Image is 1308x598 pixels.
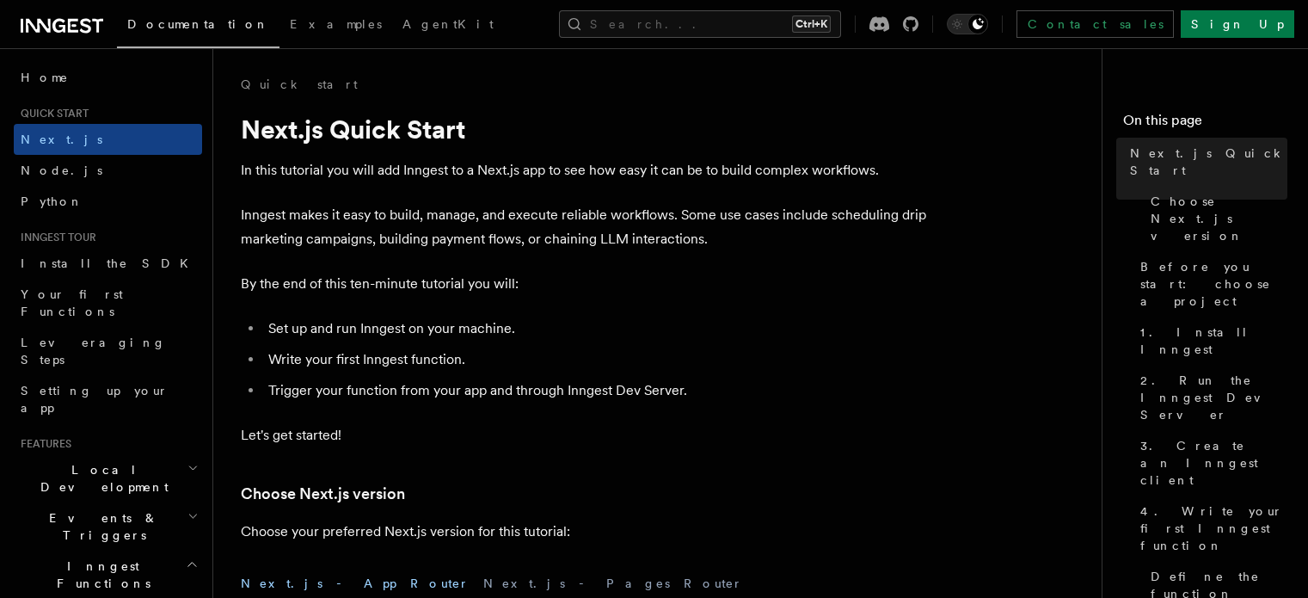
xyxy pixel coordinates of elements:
span: Documentation [127,17,269,31]
span: Events & Triggers [14,509,187,544]
p: By the end of this ten-minute tutorial you will: [241,272,929,296]
span: Next.js [21,133,102,146]
span: AgentKit [402,17,494,31]
span: 1. Install Inngest [1140,324,1287,358]
p: Let's get started! [241,423,929,447]
span: Leveraging Steps [21,336,166,367]
button: Local Development [14,454,202,502]
a: Node.js [14,155,202,186]
a: Choose Next.js version [1144,186,1287,251]
h4: On this page [1123,110,1287,138]
p: Inngest makes it easy to build, manage, and execute reliable workflows. Some use cases include sc... [241,203,929,251]
span: Python [21,194,83,208]
span: Node.js [21,163,102,177]
span: Features [14,437,71,451]
a: Next.js Quick Start [1123,138,1287,186]
kbd: Ctrl+K [792,15,831,33]
a: 4. Write your first Inngest function [1133,496,1287,561]
a: 1. Install Inngest [1133,317,1287,365]
span: Install the SDK [21,256,199,270]
a: Next.js [14,124,202,155]
a: 3. Create an Inngest client [1133,430,1287,496]
span: 4. Write your first Inngest function [1140,502,1287,554]
p: In this tutorial you will add Inngest to a Next.js app to see how easy it can be to build complex... [241,158,929,182]
button: Events & Triggers [14,502,202,551]
span: Home [21,69,69,86]
span: Local Development [14,461,187,496]
p: Choose your preferred Next.js version for this tutorial: [241,520,929,544]
span: Inngest Functions [14,558,186,592]
li: Set up and run Inngest on your machine. [263,317,929,341]
a: Documentation [117,5,279,48]
a: Examples [279,5,392,46]
a: Sign Up [1181,10,1294,38]
button: Search...Ctrl+K [559,10,841,38]
li: Write your first Inngest function. [263,348,929,372]
span: Your first Functions [21,287,123,318]
span: Next.js Quick Start [1130,145,1287,179]
span: 2. Run the Inngest Dev Server [1140,372,1287,423]
li: Trigger your function from your app and through Inngest Dev Server. [263,379,929,403]
span: Quick start [14,107,89,120]
a: Setting up your app [14,375,202,423]
span: Setting up your app [21,384,169,415]
a: Home [14,62,202,93]
a: Leveraging Steps [14,327,202,375]
h1: Next.js Quick Start [241,114,929,145]
a: Contact sales [1016,10,1174,38]
a: 2. Run the Inngest Dev Server [1133,365,1287,430]
span: 3. Create an Inngest client [1140,437,1287,489]
a: Python [14,186,202,217]
span: Inngest tour [14,231,96,244]
a: Quick start [241,76,358,93]
a: AgentKit [392,5,504,46]
a: Your first Functions [14,279,202,327]
button: Toggle dark mode [947,14,988,34]
a: Before you start: choose a project [1133,251,1287,317]
a: Install the SDK [14,248,202,279]
span: Before you start: choose a project [1140,258,1287,310]
a: Choose Next.js version [241,482,405,506]
span: Choose Next.js version [1151,193,1287,244]
span: Examples [290,17,382,31]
